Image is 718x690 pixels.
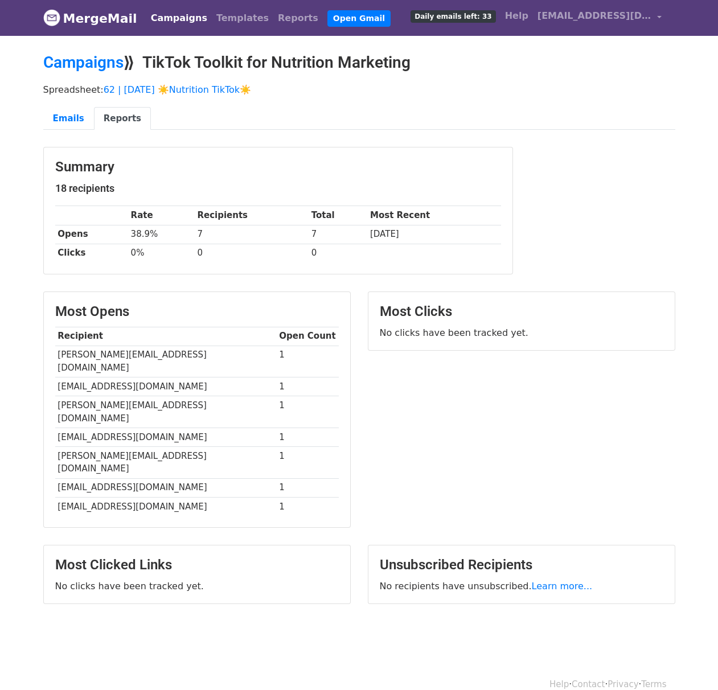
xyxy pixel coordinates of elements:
[104,84,251,95] a: 62 | [DATE] ☀️Nutrition TikTok☀️
[277,428,339,446] td: 1
[367,206,500,225] th: Most Recent
[309,244,367,262] td: 0
[500,5,533,27] a: Help
[43,9,60,26] img: MergeMail logo
[277,377,339,396] td: 1
[43,84,675,96] p: Spreadsheet:
[411,10,495,23] span: Daily emails left: 33
[55,303,339,320] h3: Most Opens
[55,557,339,573] h3: Most Clicked Links
[327,10,391,27] a: Open Gmail
[43,107,94,130] a: Emails
[380,557,663,573] h3: Unsubscribed Recipients
[277,497,339,516] td: 1
[195,206,309,225] th: Recipients
[55,447,277,479] td: [PERSON_NAME][EMAIL_ADDRESS][DOMAIN_NAME]
[532,581,593,592] a: Learn more...
[406,5,500,27] a: Daily emails left: 33
[43,53,124,72] a: Campaigns
[661,635,718,690] iframe: Chat Widget
[55,244,128,262] th: Clicks
[43,53,675,72] h2: ⟫ TikTok Toolkit for Nutrition Marketing
[277,447,339,479] td: 1
[55,497,277,516] td: [EMAIL_ADDRESS][DOMAIN_NAME]
[195,225,309,244] td: 7
[128,244,195,262] td: 0%
[55,327,277,346] th: Recipient
[309,206,367,225] th: Total
[146,7,212,30] a: Campaigns
[55,428,277,446] td: [EMAIL_ADDRESS][DOMAIN_NAME]
[128,206,195,225] th: Rate
[55,346,277,377] td: [PERSON_NAME][EMAIL_ADDRESS][DOMAIN_NAME]
[533,5,666,31] a: [EMAIL_ADDRESS][DOMAIN_NAME]
[277,478,339,497] td: 1
[608,679,638,689] a: Privacy
[55,225,128,244] th: Opens
[94,107,151,130] a: Reports
[55,580,339,592] p: No clicks have been tracked yet.
[277,327,339,346] th: Open Count
[55,377,277,396] td: [EMAIL_ADDRESS][DOMAIN_NAME]
[309,225,367,244] td: 7
[212,7,273,30] a: Templates
[43,6,137,30] a: MergeMail
[55,182,501,195] h5: 18 recipients
[55,159,501,175] h3: Summary
[277,396,339,428] td: 1
[641,679,666,689] a: Terms
[538,9,651,23] span: [EMAIL_ADDRESS][DOMAIN_NAME]
[572,679,605,689] a: Contact
[277,346,339,377] td: 1
[273,7,323,30] a: Reports
[380,327,663,339] p: No clicks have been tracked yet.
[380,580,663,592] p: No recipients have unsubscribed.
[367,225,500,244] td: [DATE]
[549,679,569,689] a: Help
[380,303,663,320] h3: Most Clicks
[55,478,277,497] td: [EMAIL_ADDRESS][DOMAIN_NAME]
[55,396,277,428] td: [PERSON_NAME][EMAIL_ADDRESS][DOMAIN_NAME]
[128,225,195,244] td: 38.9%
[195,244,309,262] td: 0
